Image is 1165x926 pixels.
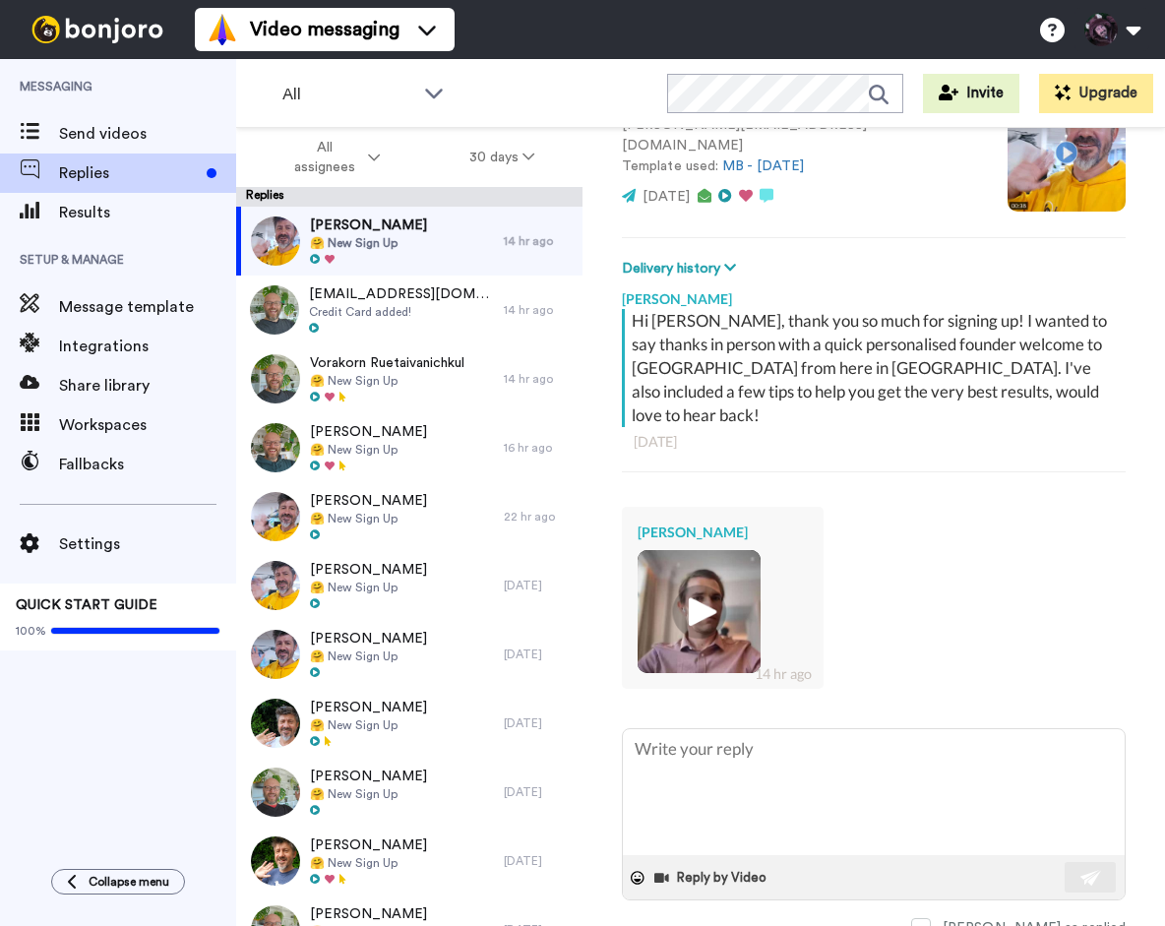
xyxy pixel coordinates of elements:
[310,835,427,855] span: [PERSON_NAME]
[89,874,169,890] span: Collapse menu
[51,869,185,895] button: Collapse menu
[310,648,427,664] span: 🤗 New Sign Up
[207,14,238,45] img: vm-color.svg
[16,598,157,612] span: QUICK START GUIDE
[59,201,236,224] span: Results
[652,863,772,893] button: Reply by Video
[24,16,171,43] img: bj-logo-header-white.svg
[504,784,573,800] div: [DATE]
[236,207,582,276] a: [PERSON_NAME]🤗 New Sign Up14 hr ago
[310,560,427,580] span: [PERSON_NAME]
[923,74,1019,113] button: Invite
[632,309,1121,427] div: Hi [PERSON_NAME], thank you so much for signing up! I wanted to say thanks in person with a quick...
[638,550,761,673] img: 2d6ba705-143d-41ab-8531-99e9c42f9ef4-thumb.jpg
[504,853,573,869] div: [DATE]
[310,353,464,373] span: Vorakorn Ruetaivanichkul
[622,279,1126,309] div: [PERSON_NAME]
[622,115,978,177] p: [PERSON_NAME][EMAIL_ADDRESS][DOMAIN_NAME] Template used:
[236,482,582,551] a: [PERSON_NAME]🤗 New Sign Up22 hr ago
[251,216,300,266] img: 6a3f6c10-432d-4fb8-9f40-5241e69c2e78-thumb.jpg
[672,585,726,639] img: ic_play_thick.png
[504,509,573,525] div: 22 hr ago
[284,138,364,177] span: All assignees
[1039,74,1153,113] button: Upgrade
[504,715,573,731] div: [DATE]
[282,83,414,106] span: All
[251,630,300,679] img: 3d58cc93-c49c-4909-9428-c3dca59b48a9-thumb.jpg
[236,827,582,895] a: [PERSON_NAME]🤗 New Sign Up[DATE]
[310,717,427,733] span: 🤗 New Sign Up
[504,440,573,456] div: 16 hr ago
[310,786,427,802] span: 🤗 New Sign Up
[250,285,299,335] img: 6d6a1a56-227a-46df-a9d0-5e66f5f5a881-thumb.jpg
[643,190,690,204] span: [DATE]
[1080,870,1102,886] img: send-white.svg
[59,335,236,358] span: Integrations
[310,580,427,595] span: 🤗 New Sign Up
[236,276,582,344] a: [EMAIL_ADDRESS][DOMAIN_NAME]Credit Card added!14 hr ago
[310,491,427,511] span: [PERSON_NAME]
[638,523,808,542] div: [PERSON_NAME]
[309,284,494,304] span: [EMAIL_ADDRESS][DOMAIN_NAME]
[310,442,427,458] span: 🤗 New Sign Up
[236,689,582,758] a: [PERSON_NAME]🤗 New Sign Up[DATE]
[310,235,427,251] span: 🤗 New Sign Up
[309,304,494,320] span: Credit Card added!
[59,413,236,437] span: Workspaces
[59,532,236,556] span: Settings
[59,122,236,146] span: Send videos
[504,647,573,662] div: [DATE]
[59,295,236,319] span: Message template
[310,422,427,442] span: [PERSON_NAME]
[634,432,1114,452] div: [DATE]
[310,904,427,924] span: [PERSON_NAME]
[310,216,427,235] span: [PERSON_NAME]
[251,699,300,748] img: d0823730-6f7f-4e52-bd7c-4cf3bfb07306-thumb.jpg
[59,161,199,185] span: Replies
[236,551,582,620] a: [PERSON_NAME]🤗 New Sign Up[DATE]
[310,767,427,786] span: [PERSON_NAME]
[504,233,573,249] div: 14 hr ago
[504,302,573,318] div: 14 hr ago
[236,187,582,207] div: Replies
[622,258,742,279] button: Delivery history
[251,836,300,886] img: 631b3f3c-ea0e-441f-a336-800312bcfc3c-thumb.jpg
[251,492,300,541] img: a16b363f-189d-49a1-8b12-b94edfb405af-thumb.jpg
[251,768,300,817] img: 2228b192-667b-4da4-8079-daa530eb79b3-thumb.jpg
[310,373,464,389] span: 🤗 New Sign Up
[16,623,46,639] span: 100%
[504,578,573,593] div: [DATE]
[240,130,425,185] button: All assignees
[251,561,300,610] img: df8ea31d-6622-4d1f-9198-a569afb84ade-thumb.jpg
[310,511,427,526] span: 🤗 New Sign Up
[236,758,582,827] a: [PERSON_NAME]🤗 New Sign Up[DATE]
[59,453,236,476] span: Fallbacks
[236,620,582,689] a: [PERSON_NAME]🤗 New Sign Up[DATE]
[251,354,300,403] img: f33cda64-340f-4753-b3ac-5768991b72f7-thumb.jpg
[251,423,300,472] img: 211d1a7e-7df2-4a4f-b90f-498dc36c3596-thumb.jpg
[236,413,582,482] a: [PERSON_NAME]🤗 New Sign Up16 hr ago
[310,855,427,871] span: 🤗 New Sign Up
[504,371,573,387] div: 14 hr ago
[310,629,427,648] span: [PERSON_NAME]
[236,344,582,413] a: Vorakorn Ruetaivanichkul🤗 New Sign Up14 hr ago
[310,698,427,717] span: [PERSON_NAME]
[250,16,399,43] span: Video messaging
[755,664,812,684] div: 14 hr ago
[425,140,580,175] button: 30 days
[59,374,236,398] span: Share library
[722,159,804,173] a: MB - [DATE]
